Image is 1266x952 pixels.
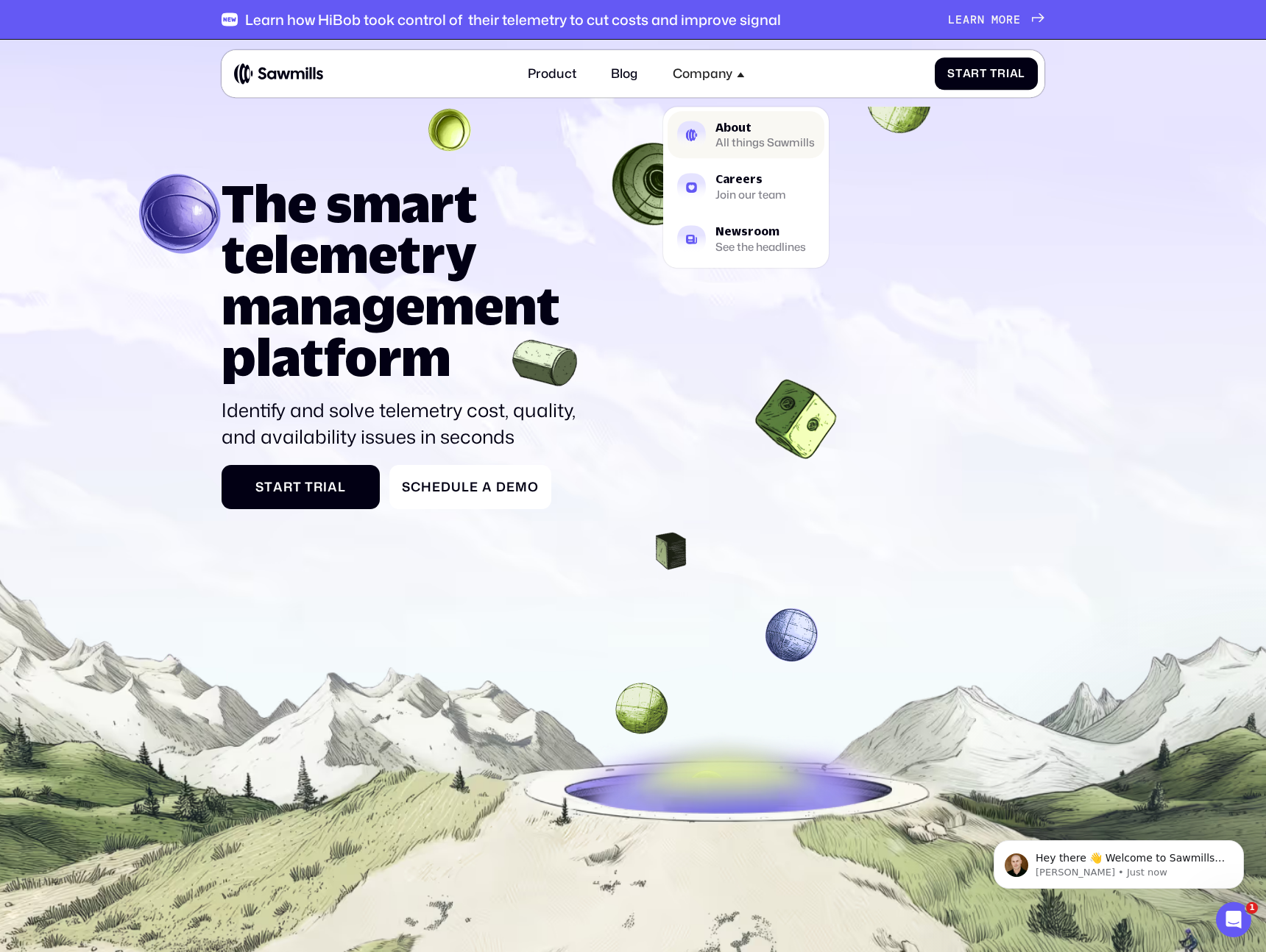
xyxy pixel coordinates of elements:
[528,480,539,495] span: o
[1246,902,1258,914] span: 1
[451,480,462,495] span: u
[663,90,829,268] nav: Company
[482,480,492,495] span: a
[955,13,963,26] span: e
[470,480,478,495] span: e
[305,480,314,495] span: T
[323,480,328,495] span: i
[1018,67,1025,80] span: l
[990,67,997,80] span: T
[947,67,955,80] span: S
[515,480,528,495] span: m
[402,480,411,495] span: S
[1014,13,1021,26] span: e
[496,480,506,495] span: D
[518,57,586,90] a: Product
[441,480,451,495] span: d
[668,163,824,210] a: CareersJoin our team
[668,216,824,263] a: NewsroomSee the headlines
[1006,13,1014,26] span: r
[222,465,380,508] a: StartTrial
[432,480,441,495] span: e
[1010,67,1019,80] span: a
[715,243,806,253] div: See the headlines
[963,67,972,80] span: a
[663,57,754,90] div: Company
[970,13,977,26] span: r
[997,67,1006,80] span: r
[948,13,955,26] span: L
[971,67,980,80] span: r
[972,809,1266,912] iframe: Intercom notifications message
[462,480,470,495] span: l
[948,13,1044,26] a: Learnmore
[715,122,815,133] div: About
[389,465,551,508] a: ScheduleaDemo
[991,13,999,26] span: m
[421,480,432,495] span: h
[273,480,283,495] span: a
[314,480,323,495] span: r
[264,480,273,495] span: t
[602,57,648,90] a: Blog
[1216,902,1251,937] iframe: Intercom live chat
[411,480,421,495] span: c
[283,480,293,495] span: r
[222,397,589,450] p: Identify and solve telemetry cost, quality, and availability issues in seconds
[668,111,824,158] a: AboutAll things Sawmills
[506,480,515,495] span: e
[963,13,970,26] span: a
[715,174,786,185] div: Careers
[255,480,264,495] span: S
[673,66,732,82] div: Company
[935,57,1039,90] a: StartTrial
[338,480,346,495] span: l
[980,67,987,80] span: t
[293,480,302,495] span: t
[1006,67,1010,80] span: i
[245,11,781,28] div: Learn how HiBob took control of their telemetry to cut costs and improve signal
[328,480,338,495] span: a
[715,138,815,149] div: All things Sawmills
[715,227,806,238] div: Newsroom
[977,13,985,26] span: n
[955,67,963,80] span: t
[999,13,1006,26] span: o
[222,177,589,383] h1: The smart telemetry management platform
[715,191,786,201] div: Join our team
